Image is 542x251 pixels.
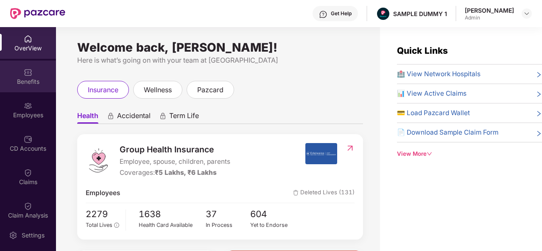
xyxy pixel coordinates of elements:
[77,44,363,51] div: Welcome back, [PERSON_NAME]!
[465,6,514,14] div: [PERSON_NAME]
[523,10,530,17] img: svg+xml;base64,PHN2ZyBpZD0iRHJvcGRvd24tMzJ4MzIiIHhtbG5zPSJodHRwOi8vd3d3LnczLm9yZy8yMDAwL3N2ZyIgd2...
[88,85,118,95] span: insurance
[250,221,295,229] div: Yet to Endorse
[536,110,542,118] span: right
[536,71,542,79] span: right
[397,45,448,56] span: Quick Links
[9,231,17,240] img: svg+xml;base64,PHN2ZyBpZD0iU2V0dGluZy0yMHgyMCIgeG1sbnM9Imh0dHA6Ly93d3cudzMub3JnLzIwMDAvc3ZnIiB3aW...
[346,144,355,152] img: RedirectIcon
[144,85,172,95] span: wellness
[24,102,32,110] img: svg+xml;base64,PHN2ZyBpZD0iRW1wbG95ZWVzIiB4bWxucz0iaHR0cDovL3d3dy53My5vcmcvMjAwMC9zdmciIHdpZHRoPS...
[120,143,230,156] span: Group Health Insurance
[19,231,47,240] div: Settings
[377,8,389,20] img: Pazcare_Alternative_logo-01-01.png
[86,148,111,173] img: logo
[86,222,112,228] span: Total Lives
[107,112,115,120] div: animation
[117,111,151,124] span: Accidental
[169,111,199,124] span: Term Life
[293,188,355,198] span: Deleted Lives (131)
[331,10,352,17] div: Get Help
[24,135,32,143] img: svg+xml;base64,PHN2ZyBpZD0iQ0RfQWNjb3VudHMiIGRhdGEtbmFtZT0iQ0QgQWNjb3VudHMiIHhtbG5zPSJodHRwOi8vd3...
[397,88,467,99] span: 📊 View Active Claims
[305,143,337,164] img: insurerIcon
[120,168,230,178] div: Coverages:
[24,68,32,77] img: svg+xml;base64,PHN2ZyBpZD0iQmVuZWZpdHMiIHhtbG5zPSJodHRwOi8vd3d3LnczLm9yZy8yMDAwL3N2ZyIgd2lkdGg9Ij...
[77,111,98,124] span: Health
[24,202,32,210] img: svg+xml;base64,PHN2ZyBpZD0iQ2xhaW0iIHhtbG5zPSJodHRwOi8vd3d3LnczLm9yZy8yMDAwL3N2ZyIgd2lkdGg9IjIwIi...
[197,85,224,95] span: pazcard
[86,207,119,221] span: 2279
[206,207,251,221] span: 37
[465,14,514,21] div: Admin
[397,149,542,158] div: View More
[24,35,32,43] img: svg+xml;base64,PHN2ZyBpZD0iSG9tZSIgeG1sbnM9Imh0dHA6Ly93d3cudzMub3JnLzIwMDAvc3ZnIiB3aWR0aD0iMjAiIG...
[10,8,65,19] img: New Pazcare Logo
[319,10,327,19] img: svg+xml;base64,PHN2ZyBpZD0iSGVscC0zMngzMiIgeG1sbnM9Imh0dHA6Ly93d3cudzMub3JnLzIwMDAvc3ZnIiB3aWR0aD...
[159,112,167,120] div: animation
[397,108,470,118] span: 💳 Load Pazcard Wallet
[397,127,498,138] span: 📄 Download Sample Claim Form
[206,221,251,229] div: In Process
[24,168,32,177] img: svg+xml;base64,PHN2ZyBpZD0iQ2xhaW0iIHhtbG5zPSJodHRwOi8vd3d3LnczLm9yZy8yMDAwL3N2ZyIgd2lkdGg9IjIwIi...
[120,157,230,167] span: Employee, spouse, children, parents
[77,55,363,66] div: Here is what’s going on with your team at [GEOGRAPHIC_DATA]
[393,10,447,18] div: SAMPLE DUMMY 1
[139,221,206,229] div: Health Card Available
[114,223,119,227] span: info-circle
[293,190,299,196] img: deleteIcon
[139,207,206,221] span: 1638
[536,90,542,99] span: right
[427,151,432,157] span: down
[397,69,481,79] span: 🏥 View Network Hospitals
[155,168,217,177] span: ₹5 Lakhs, ₹6 Lakhs
[86,188,120,198] span: Employees
[250,207,295,221] span: 604
[536,129,542,138] span: right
